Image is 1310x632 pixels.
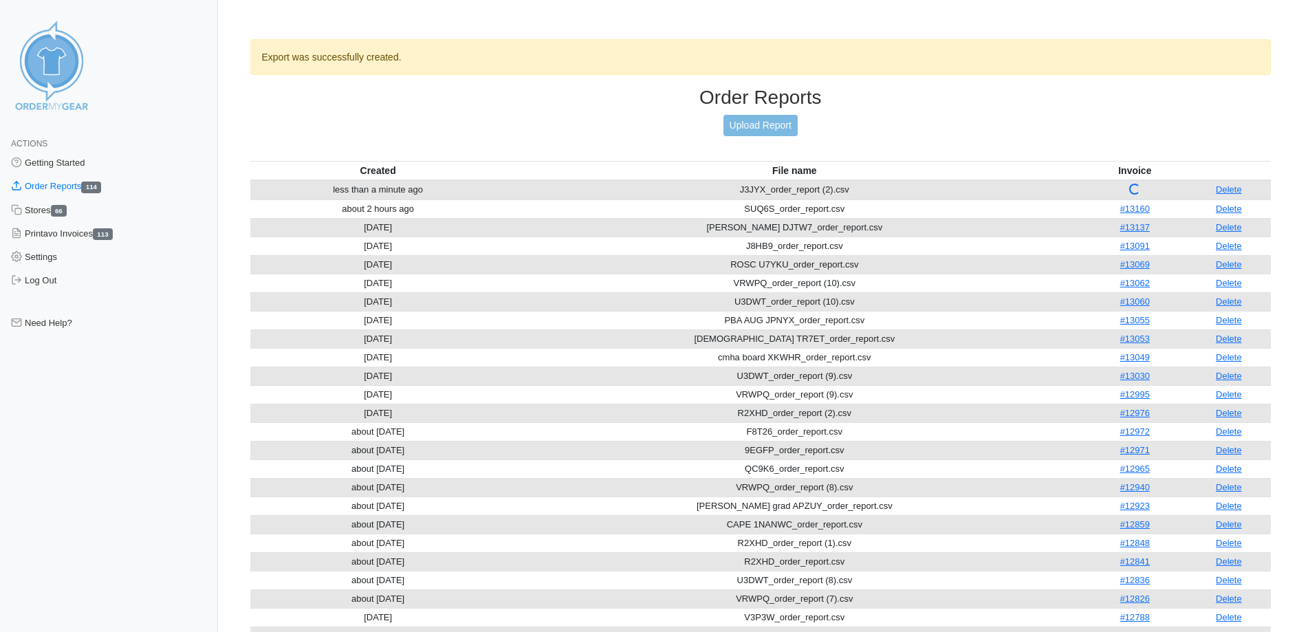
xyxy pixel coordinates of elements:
td: about [DATE] [250,571,506,589]
h3: Order Reports [250,86,1271,109]
td: about [DATE] [250,552,506,571]
a: Delete [1216,352,1242,362]
a: Delete [1216,482,1242,492]
td: about [DATE] [250,589,506,608]
td: about [DATE] [250,534,506,552]
a: Delete [1216,408,1242,418]
a: #13055 [1120,315,1150,325]
a: #12971 [1120,445,1150,455]
th: File name [506,161,1083,180]
td: ROSC U7YKU_order_report.csv [506,255,1083,274]
td: about [DATE] [250,441,506,459]
td: about [DATE] [250,515,506,534]
a: #12940 [1120,482,1150,492]
td: PBA AUG JPNYX_order_report.csv [506,311,1083,329]
a: Delete [1216,501,1242,511]
a: Delete [1216,612,1242,622]
td: VRWPQ_order_report (7).csv [506,589,1083,608]
a: Delete [1216,371,1242,381]
a: #12976 [1120,408,1150,418]
td: about [DATE] [250,478,506,497]
td: 9EGFP_order_report.csv [506,441,1083,459]
a: Upload Report [723,115,798,136]
td: VRWPQ_order_report (9).csv [506,385,1083,404]
a: #12859 [1120,519,1150,530]
a: Delete [1216,464,1242,474]
span: 114 [81,182,101,193]
a: Delete [1216,222,1242,232]
a: #12826 [1120,593,1150,604]
td: less than a minute ago [250,180,506,200]
td: [PERSON_NAME] grad APZUY_order_report.csv [506,497,1083,515]
td: J3JYX_order_report (2).csv [506,180,1083,200]
td: [DATE] [250,274,506,292]
a: #12788 [1120,612,1150,622]
a: #12972 [1120,426,1150,437]
td: [DATE] [250,367,506,385]
a: Delete [1216,389,1242,400]
td: CAPE 1NANWC_order_report.csv [506,515,1083,534]
td: [DATE] [250,255,506,274]
span: Actions [11,139,47,149]
td: R2XHD_order_report.csv [506,552,1083,571]
span: 66 [51,205,67,217]
a: Delete [1216,556,1242,567]
td: F8T26_order_report.csv [506,422,1083,441]
a: #13053 [1120,334,1150,344]
a: #13091 [1120,241,1150,251]
td: [DATE] [250,218,506,237]
td: [DATE] [250,404,506,422]
td: cmha board XKWHR_order_report.csv [506,348,1083,367]
a: Delete [1216,593,1242,604]
a: #13160 [1120,204,1150,214]
td: [DATE] [250,608,506,626]
a: Delete [1216,204,1242,214]
td: U3DWT_order_report (9).csv [506,367,1083,385]
td: VRWPQ_order_report (8).csv [506,478,1083,497]
td: [DATE] [250,311,506,329]
a: Delete [1216,519,1242,530]
a: #13062 [1120,278,1150,288]
td: [PERSON_NAME] DJTW7_order_report.csv [506,218,1083,237]
td: U3DWT_order_report (10).csv [506,292,1083,311]
a: Delete [1216,575,1242,585]
a: Delete [1216,278,1242,288]
a: #12841 [1120,556,1150,567]
a: Delete [1216,184,1242,195]
a: Delete [1216,538,1242,548]
a: #13060 [1120,296,1150,307]
a: Delete [1216,445,1242,455]
a: #12848 [1120,538,1150,548]
a: #13030 [1120,371,1150,381]
td: R2XHD_order_report (1).csv [506,534,1083,552]
span: 113 [93,228,113,240]
td: about 2 hours ago [250,199,506,218]
a: Delete [1216,296,1242,307]
td: QC9K6_order_report.csv [506,459,1083,478]
td: [DATE] [250,292,506,311]
td: R2XHD_order_report (2).csv [506,404,1083,422]
td: J8HB9_order_report.csv [506,237,1083,255]
td: about [DATE] [250,497,506,515]
a: Delete [1216,259,1242,270]
td: [DATE] [250,385,506,404]
a: #13069 [1120,259,1150,270]
th: Created [250,161,506,180]
a: #13137 [1120,222,1150,232]
td: [DATE] [250,329,506,348]
th: Invoice [1083,161,1187,180]
a: Delete [1216,315,1242,325]
td: V3P3W_order_report.csv [506,608,1083,626]
div: Export was successfully created. [250,39,1271,75]
a: #12965 [1120,464,1150,474]
a: Delete [1216,426,1242,437]
td: U3DWT_order_report (8).csv [506,571,1083,589]
a: #12836 [1120,575,1150,585]
td: [DATE] [250,237,506,255]
td: about [DATE] [250,459,506,478]
a: #12995 [1120,389,1150,400]
td: VRWPQ_order_report (10).csv [506,274,1083,292]
a: Delete [1216,241,1242,251]
a: #12923 [1120,501,1150,511]
a: #13049 [1120,352,1150,362]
